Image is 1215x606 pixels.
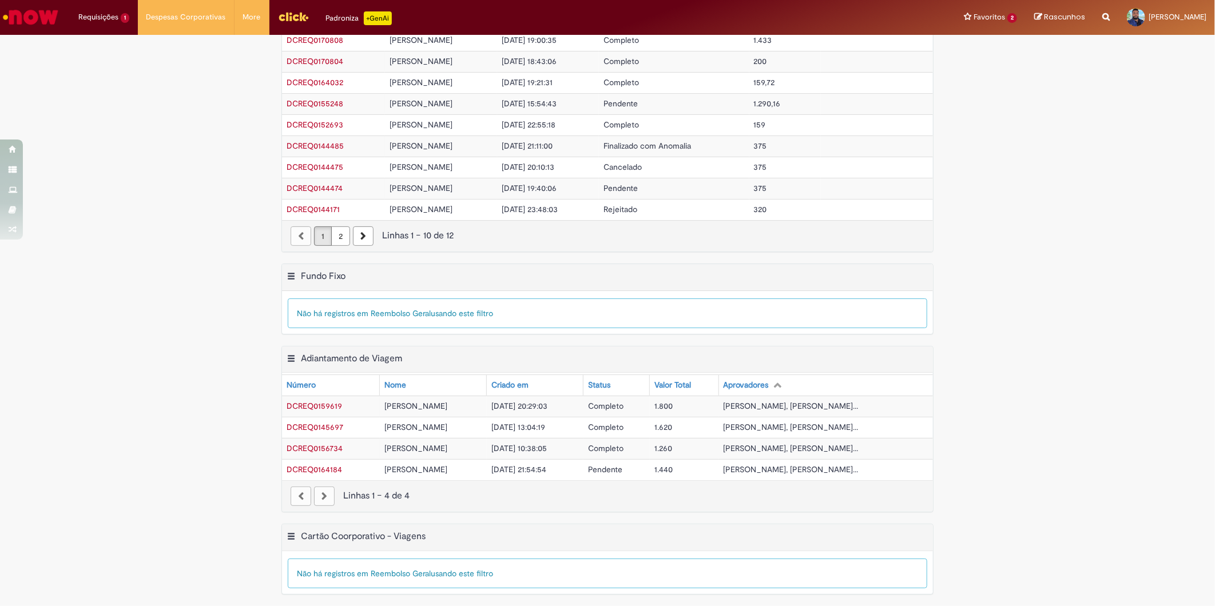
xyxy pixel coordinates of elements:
[431,568,493,579] span: usando este filtro
[588,443,624,453] span: Completo
[287,443,343,453] a: Abrir Registro: DCREQ0156734
[431,308,493,318] span: usando este filtro
[287,162,343,172] a: Abrir Registro: DCREQ0144475
[353,226,374,246] a: Próxima página
[502,35,557,45] span: [DATE] 19:00:35
[603,162,642,172] span: Cancelado
[287,204,340,214] a: Abrir Registro: DCREQ0144171
[287,422,343,432] a: Abrir Registro: DCREQ0145697
[603,77,639,87] span: Completo
[301,270,346,282] h2: Fundo Fixo
[654,464,673,475] span: 1.440
[1044,11,1085,22] span: Rascunhos
[291,489,924,503] div: Linhas 1 − 4 de 4
[301,531,426,542] h2: Cartão Coorporativo - Viagens
[1149,12,1206,22] span: [PERSON_NAME]
[287,183,343,193] a: Abrir Registro: DCREQ0144474
[390,183,452,193] span: [PERSON_NAME]
[384,464,447,475] span: [PERSON_NAME]
[287,443,343,453] span: DCREQ0156734
[754,119,766,130] span: 159
[390,141,452,151] span: [PERSON_NAME]
[287,204,340,214] span: DCREQ0144171
[491,401,547,411] span: [DATE] 20:29:03
[287,56,343,66] a: Abrir Registro: DCREQ0170804
[287,141,344,151] a: Abrir Registro: DCREQ0144485
[754,204,767,214] span: 320
[491,443,547,453] span: [DATE] 10:38:05
[390,204,452,214] span: [PERSON_NAME]
[724,464,859,475] span: [PERSON_NAME], [PERSON_NAME]...
[287,270,296,285] button: Fundo Fixo Menu de contexto
[288,298,927,328] div: Não há registros em Reembolso Geral
[654,380,691,391] div: Valor Total
[754,98,781,109] span: 1.290,16
[287,422,343,432] span: DCREQ0145697
[724,401,859,411] span: [PERSON_NAME], [PERSON_NAME]...
[754,183,767,193] span: 375
[287,35,343,45] span: DCREQ0170808
[390,119,452,130] span: [PERSON_NAME]
[724,443,859,453] span: [PERSON_NAME], [PERSON_NAME]...
[724,380,769,391] div: Aprovadores
[603,204,637,214] span: Rejeitado
[588,380,610,391] div: Status
[502,56,557,66] span: [DATE] 18:43:06
[287,380,316,391] div: Número
[654,422,672,432] span: 1.620
[326,11,392,25] div: Padroniza
[603,56,639,66] span: Completo
[588,422,624,432] span: Completo
[1007,13,1017,23] span: 2
[502,77,553,87] span: [DATE] 19:21:31
[287,98,343,109] span: DCREQ0155248
[287,531,296,545] button: Cartão Coorporativo - Viagens Menu de contexto
[588,401,624,411] span: Completo
[390,56,452,66] span: [PERSON_NAME]
[588,464,622,475] span: Pendente
[287,98,343,109] a: Abrir Registro: DCREQ0155248
[1,6,60,29] img: ServiceNow
[603,183,638,193] span: Pendente
[390,98,452,109] span: [PERSON_NAME]
[502,98,557,109] span: [DATE] 15:54:43
[603,35,639,45] span: Completo
[491,422,545,432] span: [DATE] 13:04:19
[502,162,555,172] span: [DATE] 20:10:13
[287,141,344,151] span: DCREQ0144485
[654,401,673,411] span: 1.800
[384,443,447,453] span: [PERSON_NAME]
[282,480,933,512] nav: paginação
[502,141,553,151] span: [DATE] 21:11:00
[287,77,343,87] a: Abrir Registro: DCREQ0164032
[364,11,392,25] p: +GenAi
[287,162,343,172] span: DCREQ0144475
[243,11,261,23] span: More
[287,464,342,475] a: Abrir Registro: DCREQ0164184
[491,464,546,475] span: [DATE] 21:54:54
[287,35,343,45] a: Abrir Registro: DCREQ0170808
[287,119,343,130] a: Abrir Registro: DCREQ0152693
[282,220,933,252] nav: paginação
[146,11,226,23] span: Despesas Corporativas
[491,380,529,391] div: Criado em
[390,35,452,45] span: [PERSON_NAME]
[754,162,767,172] span: 375
[78,11,118,23] span: Requisições
[287,464,342,475] span: DCREQ0164184
[502,119,556,130] span: [DATE] 22:55:18
[654,443,672,453] span: 1.260
[291,229,924,242] div: Linhas 1 − 10 de 12
[974,11,1005,23] span: Favoritos
[287,401,342,411] span: DCREQ0159619
[390,77,452,87] span: [PERSON_NAME]
[390,162,452,172] span: [PERSON_NAME]
[502,204,558,214] span: [DATE] 23:48:03
[331,226,350,246] a: Página 2
[287,77,343,87] span: DCREQ0164032
[287,119,343,130] span: DCREQ0152693
[754,141,767,151] span: 375
[287,56,343,66] span: DCREQ0170804
[384,401,447,411] span: [PERSON_NAME]
[287,353,296,368] button: Adiantamento de Viagem Menu de contexto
